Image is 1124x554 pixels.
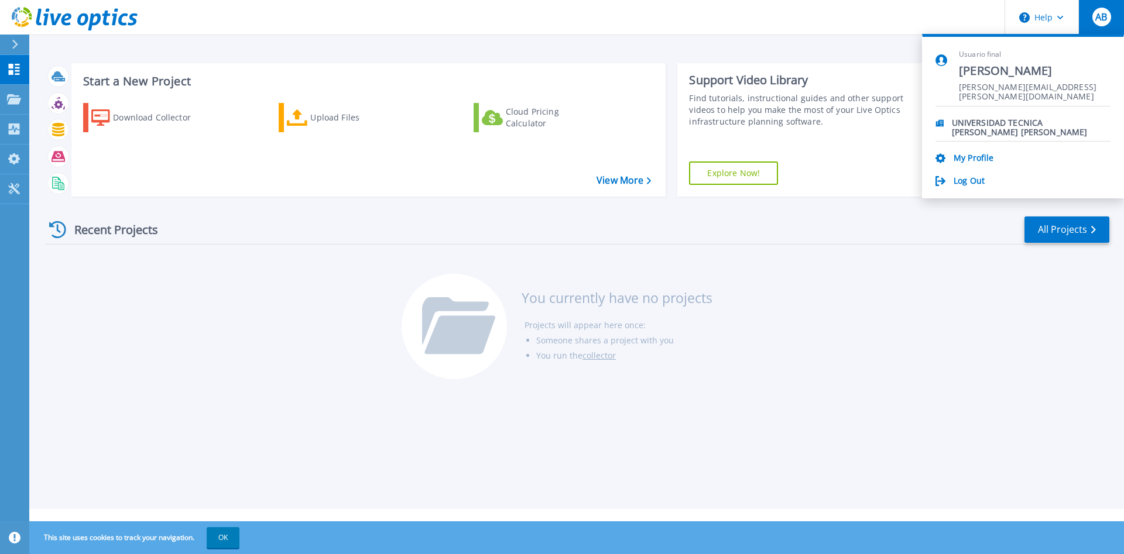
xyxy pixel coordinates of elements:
span: AB [1095,12,1107,22]
span: [PERSON_NAME][EMAIL_ADDRESS][PERSON_NAME][DOMAIN_NAME] [959,82,1111,94]
a: View More [597,175,651,186]
a: Download Collector [83,103,214,132]
li: You run the [536,348,712,363]
li: Projects will appear here once: [525,318,712,333]
div: Recent Projects [45,215,174,244]
a: All Projects [1024,216,1109,243]
div: Upload Files [310,106,404,129]
span: This site uses cookies to track your navigation. [32,527,239,548]
span: Usuario final [959,50,1111,60]
a: Log Out [954,176,985,187]
div: Cloud Pricing Calculator [506,106,599,129]
div: Download Collector [113,106,207,129]
div: Support Video Library [689,73,909,88]
a: Cloud Pricing Calculator [474,103,604,132]
p: UNIVERSIDAD TECNICA [PERSON_NAME] [PERSON_NAME] [952,118,1111,129]
button: OK [207,527,239,548]
h3: Start a New Project [83,75,651,88]
div: Find tutorials, instructional guides and other support videos to help you make the most of your L... [689,92,909,128]
a: Explore Now! [689,161,778,185]
h3: You currently have no projects [522,291,712,304]
a: My Profile [954,153,993,164]
span: [PERSON_NAME] [959,63,1111,79]
a: collector [582,350,616,361]
a: Upload Files [279,103,409,132]
li: Someone shares a project with you [536,333,712,348]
